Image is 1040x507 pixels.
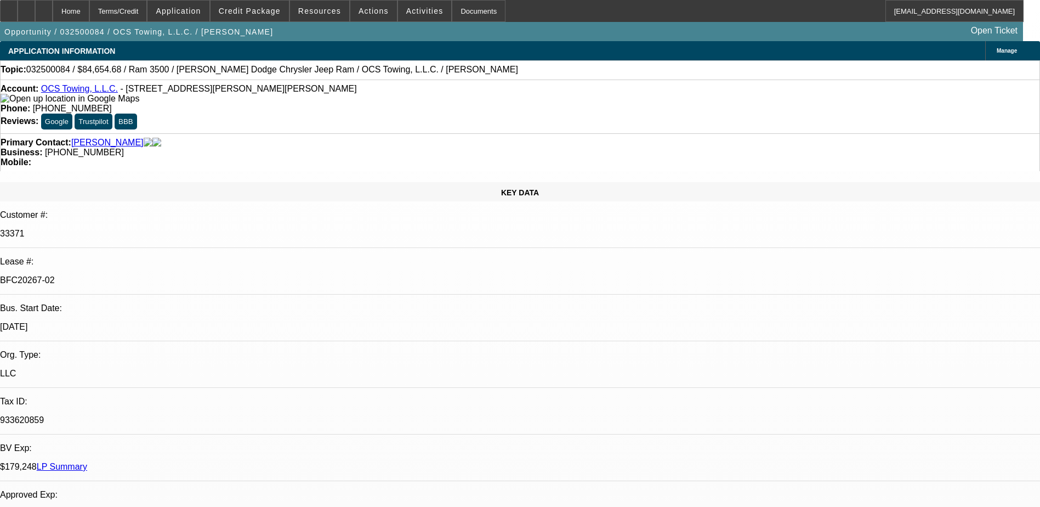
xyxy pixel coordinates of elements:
[1,138,71,148] strong: Primary Contact:
[1,84,38,93] strong: Account:
[1,104,30,113] strong: Phone:
[1,157,31,167] strong: Mobile:
[298,7,341,15] span: Resources
[26,65,518,75] span: 032500084 / $84,654.68 / Ram 3500 / [PERSON_NAME] Dodge Chrysler Jeep Ram / OCS Towing, L.L.C. / ...
[147,1,209,21] button: Application
[290,1,349,21] button: Resources
[1,94,139,103] a: View Google Maps
[398,1,452,21] button: Activities
[152,138,161,148] img: linkedin-icon.png
[37,462,87,471] a: LP Summary
[211,1,289,21] button: Credit Package
[501,188,539,197] span: KEY DATA
[967,21,1022,40] a: Open Ticket
[41,84,118,93] a: OCS Towing, L.L.C.
[359,7,389,15] span: Actions
[115,114,137,129] button: BBB
[33,104,112,113] span: [PHONE_NUMBER]
[120,84,356,93] span: - [STREET_ADDRESS][PERSON_NAME][PERSON_NAME]
[1,148,42,157] strong: Business:
[8,47,115,55] span: APPLICATION INFORMATION
[406,7,444,15] span: Activities
[997,48,1017,54] span: Manage
[4,27,273,36] span: Opportunity / 032500084 / OCS Towing, L.L.C. / [PERSON_NAME]
[219,7,281,15] span: Credit Package
[71,138,144,148] a: [PERSON_NAME]
[1,94,139,104] img: Open up location in Google Maps
[156,7,201,15] span: Application
[75,114,112,129] button: Trustpilot
[45,148,124,157] span: [PHONE_NUMBER]
[1,116,38,126] strong: Reviews:
[1,65,26,75] strong: Topic:
[41,114,72,129] button: Google
[144,138,152,148] img: facebook-icon.png
[350,1,397,21] button: Actions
